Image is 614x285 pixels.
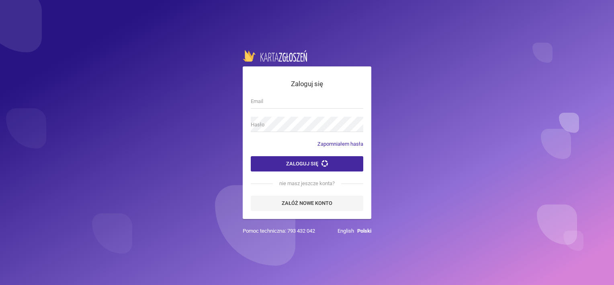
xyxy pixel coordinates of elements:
h5: Zaloguj się [251,78,363,89]
span: Pomoc techniczna: 793 432 042 [243,227,315,235]
button: Zaloguj się [251,156,363,171]
a: English [338,228,354,234]
span: nie masz jeszcze konta? [273,180,341,188]
span: Hasło [251,121,355,129]
a: Polski [357,228,371,234]
a: Zapomniałem hasła [317,140,363,148]
input: Hasło [251,117,363,132]
a: Załóż nowe konto [251,196,363,211]
span: Email [251,97,355,105]
img: logo-karta.png [243,50,307,61]
input: Email [251,93,363,109]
